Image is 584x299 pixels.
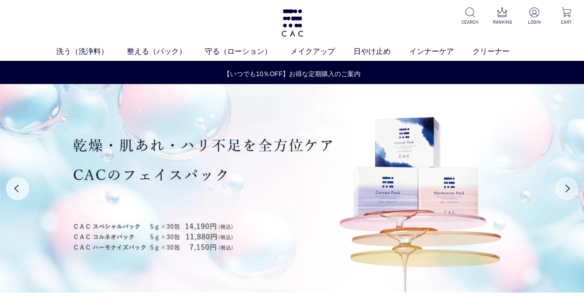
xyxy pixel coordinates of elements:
[524,19,545,26] p: LOGIN
[290,46,354,57] a: メイクアップ
[6,177,29,200] button: Previous
[460,19,480,26] p: SEARCH
[280,9,304,37] img: logo
[556,19,577,26] p: CART
[524,7,545,26] a: LOGIN
[460,7,480,26] a: SEARCH
[556,7,577,26] a: CART
[127,46,205,57] a: 整える（パック）
[492,19,512,26] p: RANKING
[472,46,528,57] a: クリーナー
[409,46,472,57] a: インナーケア
[0,69,584,79] a: 【いつでも10％OFF】お得な定期購入のご案内
[56,46,127,57] a: 洗う（洗浄料）
[205,46,290,57] a: 守る（ローション）
[492,7,512,26] a: RANKING
[354,46,409,57] a: 日やけ止め
[555,177,578,200] button: Next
